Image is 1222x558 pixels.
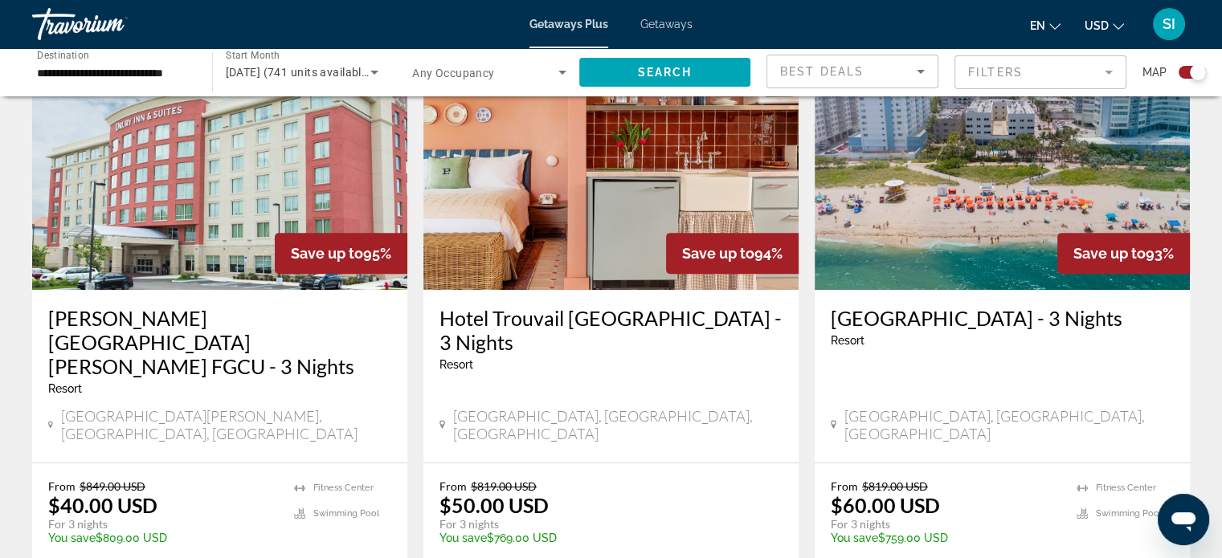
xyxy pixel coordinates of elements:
[529,18,608,31] a: Getaways Plus
[48,382,82,395] span: Resort
[1057,233,1190,274] div: 93%
[1148,7,1190,41] button: User Menu
[1158,494,1209,545] iframe: Button to launch messaging window
[1096,508,1162,519] span: Swimming Pool
[226,50,280,61] span: Start Month
[682,245,754,262] span: Save up to
[48,306,391,378] a: [PERSON_NAME][GEOGRAPHIC_DATA][PERSON_NAME] FGCU - 3 Nights
[471,479,537,493] span: $819.00 USD
[780,62,925,81] mat-select: Sort by
[1030,14,1061,37] button: Change language
[48,517,278,532] p: For 3 nights
[275,233,407,274] div: 95%
[1073,245,1146,262] span: Save up to
[48,493,157,517] p: $40.00 USD
[1030,19,1045,32] span: en
[1085,14,1124,37] button: Change currency
[32,33,407,290] img: S267E01X.jpg
[1085,19,1109,32] span: USD
[439,517,766,532] p: For 3 nights
[831,532,878,544] span: You save
[637,66,692,79] span: Search
[32,3,193,45] a: Travorium
[815,33,1190,290] img: RQ29E01X.jpg
[226,66,372,79] span: [DATE] (741 units available)
[439,358,473,371] span: Resort
[439,532,766,544] p: $769.00 USD
[412,67,495,79] span: Any Occupancy
[831,493,940,517] p: $60.00 USD
[313,508,379,519] span: Swimming Pool
[291,245,363,262] span: Save up to
[48,532,278,544] p: $809.00 USD
[831,532,1061,544] p: $759.00 USD
[954,55,1126,90] button: Filter
[666,233,799,274] div: 94%
[844,407,1174,442] span: [GEOGRAPHIC_DATA], [GEOGRAPHIC_DATA], [GEOGRAPHIC_DATA]
[61,407,391,442] span: [GEOGRAPHIC_DATA][PERSON_NAME], [GEOGRAPHIC_DATA], [GEOGRAPHIC_DATA]
[439,306,783,354] a: Hotel Trouvail [GEOGRAPHIC_DATA] - 3 Nights
[862,479,928,493] span: $819.00 USD
[780,65,864,78] span: Best Deals
[831,517,1061,532] p: For 3 nights
[80,479,145,493] span: $849.00 USD
[48,479,76,493] span: From
[1096,483,1156,493] span: Fitness Center
[1163,16,1175,32] span: SI
[48,532,96,544] span: You save
[423,33,799,290] img: DT45I01X.jpg
[831,306,1174,330] a: [GEOGRAPHIC_DATA] - 3 Nights
[831,479,858,493] span: From
[640,18,693,31] a: Getaways
[831,334,864,347] span: Resort
[579,58,751,87] button: Search
[439,493,549,517] p: $50.00 USD
[313,483,374,493] span: Fitness Center
[453,407,783,442] span: [GEOGRAPHIC_DATA], [GEOGRAPHIC_DATA], [GEOGRAPHIC_DATA]
[37,49,89,60] span: Destination
[439,479,467,493] span: From
[1142,61,1167,83] span: Map
[439,532,487,544] span: You save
